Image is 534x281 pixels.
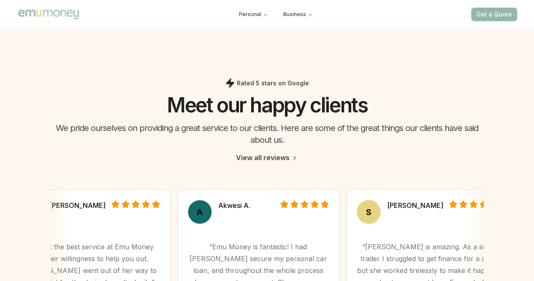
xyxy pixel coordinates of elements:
[236,153,298,163] a: View all reviews
[167,95,367,115] h2: Meet our happy clients
[49,200,106,210] p: [PERSON_NAME]
[357,200,380,224] span: S
[188,200,211,224] span: A
[225,78,309,88] div: Rated 5 stars on Google
[51,122,483,146] h3: We pride ourselves on providing a great service to our clients. Here are some of the great things...
[471,8,517,21] button: Get a Quote
[387,200,443,210] p: [PERSON_NAME]
[17,8,80,20] img: Emu Money
[276,7,320,22] button: Business
[218,200,250,210] p: Akwesi A.
[232,7,275,22] button: Personal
